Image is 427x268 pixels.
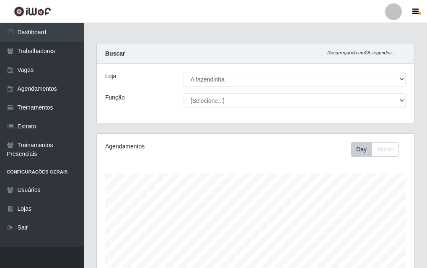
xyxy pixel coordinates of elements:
[351,142,372,157] button: Day
[105,72,116,81] label: Loja
[327,50,396,55] i: Recarregando em 28 segundos...
[14,6,51,17] img: CoreUI Logo
[351,142,399,157] div: First group
[105,93,125,102] label: Função
[372,142,399,157] button: Month
[105,142,223,151] div: Agendamentos
[105,50,125,57] strong: Buscar
[351,142,406,157] div: Toolbar with button groups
